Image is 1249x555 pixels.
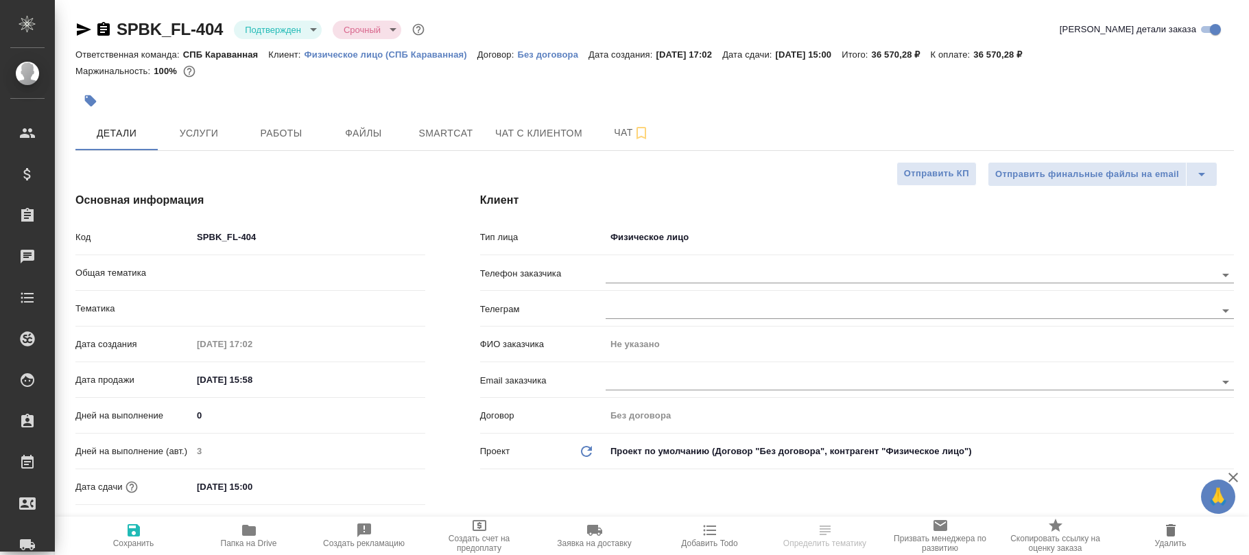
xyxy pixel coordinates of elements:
[413,125,479,142] span: Smartcat
[75,266,192,280] p: Общая тематика
[305,48,477,60] a: Физическое лицо (СПБ Караванная)
[1113,517,1228,555] button: Удалить
[768,517,883,555] button: Определить тематику
[1216,301,1235,320] button: Open
[430,534,529,553] span: Создать счет на предоплату
[931,49,974,60] p: К оплате:
[75,192,425,209] h4: Основная информация
[681,539,737,548] span: Добавить Todo
[323,539,405,548] span: Создать рекламацию
[1060,23,1196,36] span: [PERSON_NAME] детали заказа
[495,125,582,142] span: Чат с клиентом
[192,370,312,390] input: ✎ Введи что-нибудь
[117,20,223,38] a: SPBK_FL-404
[75,302,192,316] p: Тематика
[268,49,304,60] p: Клиент:
[75,409,192,423] p: Дней на выполнение
[166,125,232,142] span: Услуги
[333,21,401,39] div: Подтвержден
[988,162,1187,187] button: Отправить финальные файлы на email
[1216,373,1235,392] button: Open
[340,24,385,36] button: Срочный
[409,21,427,38] button: Доп статусы указывают на важность/срочность заказа
[477,49,518,60] p: Договор:
[1201,480,1235,514] button: 🙏
[192,261,425,285] div: ​
[599,124,665,141] span: Чат
[75,49,183,60] p: Ответственная команда:
[192,405,425,425] input: ✎ Введи что-нибудь
[331,125,396,142] span: Файлы
[1216,265,1235,285] button: Open
[192,477,312,497] input: ✎ Введи что-нибудь
[241,24,305,36] button: Подтвержден
[180,62,198,80] button: 0.00 RUB;
[154,66,180,76] p: 100%
[75,66,154,76] p: Маржинальность:
[652,517,768,555] button: Добавить Todo
[904,166,969,182] span: Отправить КП
[480,445,510,458] p: Проект
[480,303,606,316] p: Телеграм
[891,534,990,553] span: Призвать менеджера по развитию
[84,125,150,142] span: Детали
[776,49,842,60] p: [DATE] 15:00
[221,539,277,548] span: Папка на Drive
[305,49,477,60] p: Физическое лицо (СПБ Караванная)
[606,226,1234,249] div: Физическое лицо
[248,125,314,142] span: Работы
[192,227,425,247] input: ✎ Введи что-нибудь
[988,162,1217,187] div: split button
[606,334,1234,354] input: Пустое поле
[75,21,92,38] button: Скопировать ссылку для ЯМессенджера
[480,374,606,388] p: Email заказчика
[234,21,322,39] div: Подтвержден
[195,514,213,532] button: Выбери, если сб и вс нужно считать рабочими днями для выполнения заказа.
[75,86,106,116] button: Добавить тэг
[783,539,866,548] span: Определить тематику
[183,49,269,60] p: СПБ Караванная
[1206,482,1230,511] span: 🙏
[95,516,185,530] span: Учитывать выходные
[883,517,998,555] button: Призвать менеджера по развитию
[480,231,606,244] p: Тип лица
[480,409,606,423] p: Договор
[123,478,141,496] button: Если добавить услуги и заполнить их объемом, то дата рассчитается автоматически
[517,49,588,60] p: Без договора
[95,21,112,38] button: Скопировать ссылку
[517,48,588,60] a: Без договора
[480,192,1234,209] h4: Клиент
[842,49,871,60] p: Итого:
[633,125,650,141] svg: Подписаться
[995,167,1179,182] span: Отправить финальные файлы на email
[192,297,425,320] div: ​
[307,517,422,555] button: Создать рекламацию
[113,539,154,548] span: Сохранить
[75,480,123,494] p: Дата сдачи
[76,517,191,555] button: Сохранить
[1155,539,1187,548] span: Удалить
[75,445,192,458] p: Дней на выполнение (авт.)
[75,338,192,351] p: Дата создания
[557,539,631,548] span: Заявка на доставку
[75,231,192,244] p: Код
[537,517,652,555] button: Заявка на доставку
[1006,534,1105,553] span: Скопировать ссылку на оценку заказа
[606,440,1234,463] div: Проект по умолчанию (Договор "Без договора", контрагент "Физическое лицо")
[480,267,606,281] p: Телефон заказчика
[896,162,977,186] button: Отправить КП
[191,517,307,555] button: Папка на Drive
[422,517,537,555] button: Создать счет на предоплату
[75,373,192,387] p: Дата продажи
[973,49,1032,60] p: 36 570,28 ₽
[588,49,656,60] p: Дата создания:
[872,49,931,60] p: 36 570,28 ₽
[606,405,1234,425] input: Пустое поле
[656,49,723,60] p: [DATE] 17:02
[192,334,312,354] input: Пустое поле
[192,441,425,461] input: Пустое поле
[480,338,606,351] p: ФИО заказчика
[998,517,1113,555] button: Скопировать ссылку на оценку заказа
[722,49,775,60] p: Дата сдачи:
